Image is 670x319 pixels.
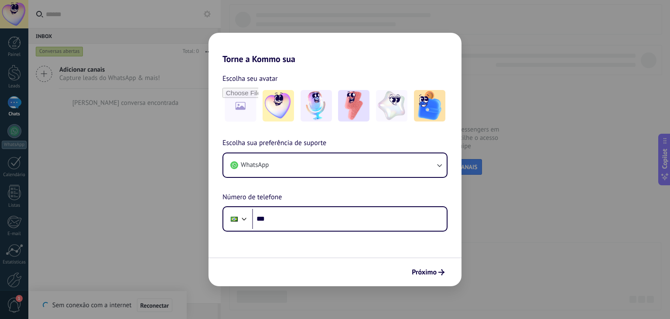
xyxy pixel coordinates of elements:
span: Escolha seu avatar [222,73,278,84]
button: WhatsApp [223,153,447,177]
div: Brazil: + 55 [226,210,243,228]
h2: Torne a Kommo sua [209,33,461,64]
span: Próximo [412,269,437,275]
img: -3.jpeg [338,90,369,121]
span: Número de telefone [222,192,282,203]
span: Escolha sua preferência de suporte [222,138,326,149]
img: -1.jpeg [263,90,294,121]
img: -5.jpeg [414,90,445,121]
img: -2.jpeg [301,90,332,121]
button: Próximo [408,265,448,280]
span: WhatsApp [241,161,269,170]
img: -4.jpeg [376,90,407,121]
